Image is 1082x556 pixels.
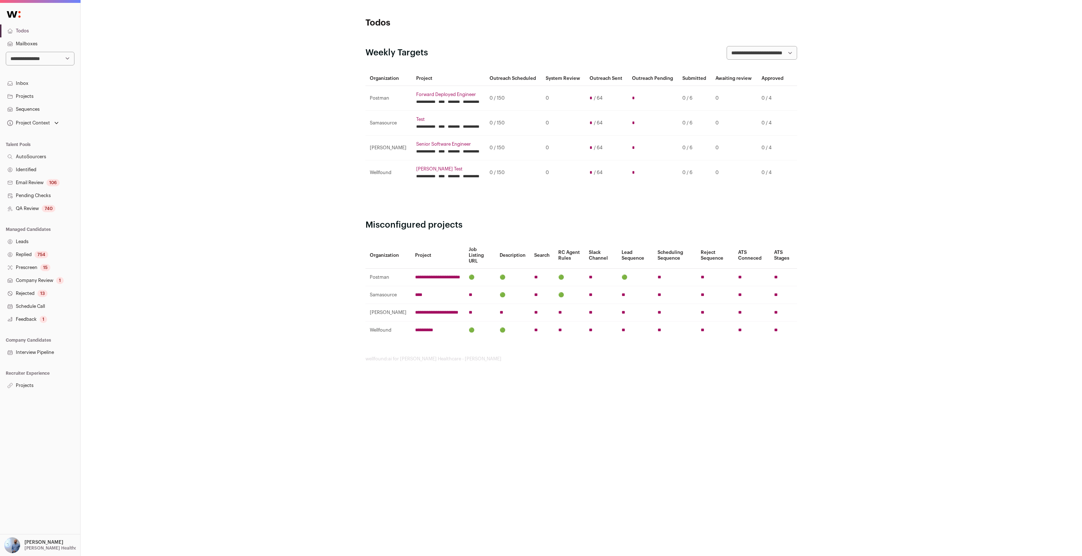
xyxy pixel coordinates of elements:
td: 0 [711,136,757,160]
div: 106 [46,179,60,186]
th: RC Agent Rules [554,242,585,269]
td: 0 / 150 [485,136,541,160]
td: 0 [711,86,757,111]
th: System Review [541,71,585,86]
td: [PERSON_NAME] [365,304,411,322]
td: 0 / 4 [757,136,788,160]
a: [PERSON_NAME] Test [416,166,481,172]
th: Organization [365,242,411,269]
td: 🟢 [495,286,530,304]
td: 0 / 150 [485,86,541,111]
td: Samasource [365,111,412,136]
th: Submitted [678,71,711,86]
th: Slack Channel [585,242,617,269]
h1: Todos [365,17,509,29]
th: Outreach Sent [585,71,627,86]
span: / 64 [594,145,603,151]
span: / 64 [594,95,603,101]
td: Wellfound [365,322,411,339]
td: 🟢 [617,269,653,286]
td: [PERSON_NAME] [365,136,412,160]
h2: Misconfigured projects [365,219,797,231]
div: 740 [42,205,55,212]
td: 0 [711,160,757,185]
td: 0 / 6 [678,111,711,136]
th: Reject Sequence [696,242,734,269]
td: Postman [365,86,412,111]
div: 15 [40,264,50,271]
td: 0 / 4 [757,160,788,185]
th: ATS Stages [770,242,797,269]
th: Job Listing URL [464,242,495,269]
button: Open dropdown [3,537,77,553]
div: 754 [35,251,48,258]
img: 97332-medium_jpg [4,537,20,553]
td: 0 / 6 [678,136,711,160]
td: 0 / 4 [757,111,788,136]
th: Description [495,242,530,269]
th: Search [530,242,554,269]
td: 0 / 4 [757,86,788,111]
a: Test [416,117,481,122]
th: Lead Sequence [617,242,653,269]
span: / 64 [594,170,603,176]
td: Postman [365,269,411,286]
div: Project Context [6,120,50,126]
p: [PERSON_NAME] [24,539,63,545]
td: 0 / 150 [485,160,541,185]
td: Samasource [365,286,411,304]
th: Outreach Scheduled [485,71,541,86]
th: Awaiting review [711,71,757,86]
td: 🟢 [464,269,495,286]
th: Project [412,71,485,86]
th: Approved [757,71,788,86]
td: 0 [541,86,585,111]
p: [PERSON_NAME] Healthcare [24,545,84,551]
td: 0 / 6 [678,160,711,185]
th: Scheduling Sequence [653,242,696,269]
td: 🟢 [554,269,585,286]
span: / 64 [594,120,603,126]
td: 0 / 6 [678,86,711,111]
th: ATS Conneced [734,242,769,269]
div: 13 [37,290,47,297]
td: 0 [541,111,585,136]
td: 🟢 [464,322,495,339]
td: 🟢 [495,322,530,339]
th: Outreach Pending [628,71,678,86]
td: 0 [541,136,585,160]
td: Wellfound [365,160,412,185]
td: 🟢 [495,269,530,286]
a: Forward Deployed Engineer [416,92,481,97]
th: Organization [365,71,412,86]
td: 0 [711,111,757,136]
img: Wellfound [3,7,24,22]
button: Open dropdown [6,118,60,128]
h2: Weekly Targets [365,47,428,59]
a: Senior Software Engineer [416,141,481,147]
td: 0 [541,160,585,185]
div: 1 [40,316,47,323]
div: 1 [56,277,64,284]
footer: wellfound:ai for [PERSON_NAME] Healthcare - [PERSON_NAME] [365,356,797,362]
td: 🟢 [554,286,585,304]
td: 0 / 150 [485,111,541,136]
th: Project [411,242,464,269]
